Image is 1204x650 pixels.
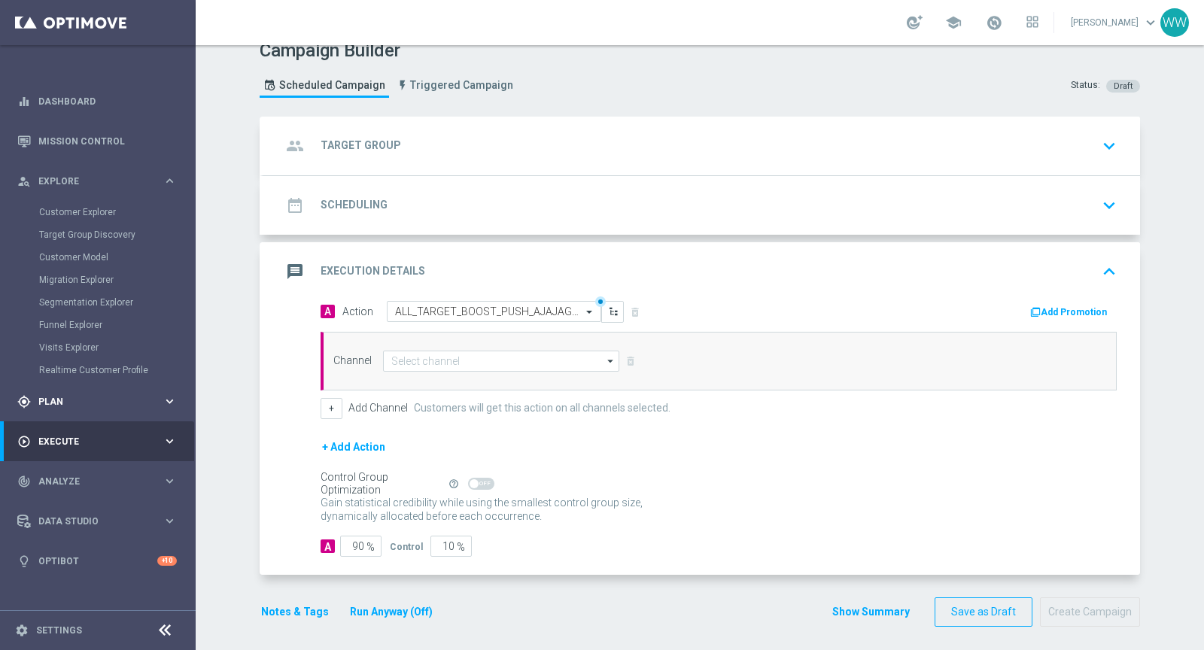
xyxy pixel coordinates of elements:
[387,301,601,322] ng-select: ALL_TARGET_BOOST_PUSH_AJAJAG_290824
[39,269,194,291] div: Migration Explorer
[321,398,342,419] button: +
[38,121,177,161] a: Mission Control
[17,554,31,568] i: lightbulb
[321,198,388,212] h2: Scheduling
[1096,191,1122,220] button: keyboard_arrow_down
[448,478,459,489] i: help_outline
[38,437,163,446] span: Execute
[1098,135,1120,157] i: keyboard_arrow_down
[39,296,157,308] a: Segmentation Explorer
[1142,14,1159,31] span: keyboard_arrow_down
[39,314,194,336] div: Funnel Explorer
[17,475,178,487] button: track_changes Analyze keyboard_arrow_right
[1096,132,1122,160] button: keyboard_arrow_down
[17,121,177,161] div: Mission Control
[17,475,163,488] div: Analyze
[157,556,177,566] div: +10
[39,364,157,376] a: Realtime Customer Profile
[17,555,178,567] button: lightbulb Optibot +10
[447,475,468,492] button: help_outline
[38,81,177,121] a: Dashboard
[410,79,513,92] span: Triggered Campaign
[17,475,31,488] i: track_changes
[393,73,517,98] a: Triggered Campaign
[17,96,178,108] button: equalizer Dashboard
[163,394,177,409] i: keyboard_arrow_right
[414,402,670,415] label: Customers will get this action on all channels selected.
[935,597,1032,627] button: Save as Draft
[17,175,31,188] i: person_search
[1069,11,1160,34] a: [PERSON_NAME]keyboard_arrow_down
[321,471,447,497] div: Control Group Optimization
[1114,81,1133,91] span: Draft
[1071,79,1100,93] div: Status:
[17,395,31,409] i: gps_fixed
[1160,8,1189,37] div: WW
[39,342,157,354] a: Visits Explorer
[17,95,31,108] i: equalizer
[321,264,425,278] h2: Execution Details
[17,515,178,527] button: Data Studio keyboard_arrow_right
[1106,79,1140,91] colored-tag: Draft
[38,177,163,186] span: Explore
[945,14,962,31] span: school
[281,192,309,219] i: date_range
[390,539,423,553] div: Control
[163,174,177,188] i: keyboard_arrow_right
[1040,597,1140,627] button: Create Campaign
[17,435,31,448] i: play_circle_outline
[260,603,330,621] button: Notes & Tags
[17,436,178,448] button: play_circle_outline Execute keyboard_arrow_right
[36,626,82,635] a: Settings
[17,396,178,408] button: gps_fixed Plan keyboard_arrow_right
[38,541,157,581] a: Optibot
[17,395,163,409] div: Plan
[39,359,194,381] div: Realtime Customer Profile
[321,539,335,553] div: A
[281,257,1122,286] div: message Execution Details keyboard_arrow_up
[39,251,157,263] a: Customer Model
[832,603,911,621] button: Show Summary
[163,474,177,488] i: keyboard_arrow_right
[17,175,163,188] div: Explore
[1098,260,1120,283] i: keyboard_arrow_up
[17,135,178,147] button: Mission Control
[321,438,387,457] button: + Add Action
[39,274,157,286] a: Migration Explorer
[260,73,389,98] a: Scheduled Campaign
[38,517,163,526] span: Data Studio
[1029,304,1112,320] button: Add Promotion
[39,246,194,269] div: Customer Model
[17,515,163,528] div: Data Studio
[321,305,335,318] span: A
[15,624,29,637] i: settings
[281,132,309,159] i: group
[39,336,194,359] div: Visits Explorer
[38,477,163,486] span: Analyze
[281,258,309,285] i: message
[39,319,157,331] a: Funnel Explorer
[279,79,385,92] span: Scheduled Campaign
[457,541,465,554] span: %
[604,351,619,371] i: arrow_drop_down
[17,81,177,121] div: Dashboard
[17,541,177,581] div: Optibot
[17,175,178,187] button: person_search Explore keyboard_arrow_right
[39,206,157,218] a: Customer Explorer
[383,351,619,372] input: Select channel
[342,305,373,318] label: Action
[17,435,163,448] div: Execute
[39,223,194,246] div: Target Group Discovery
[281,132,1122,160] div: group Target Group keyboard_arrow_down
[163,514,177,528] i: keyboard_arrow_right
[39,229,157,241] a: Target Group Discovery
[39,201,194,223] div: Customer Explorer
[281,191,1122,220] div: date_range Scheduling keyboard_arrow_down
